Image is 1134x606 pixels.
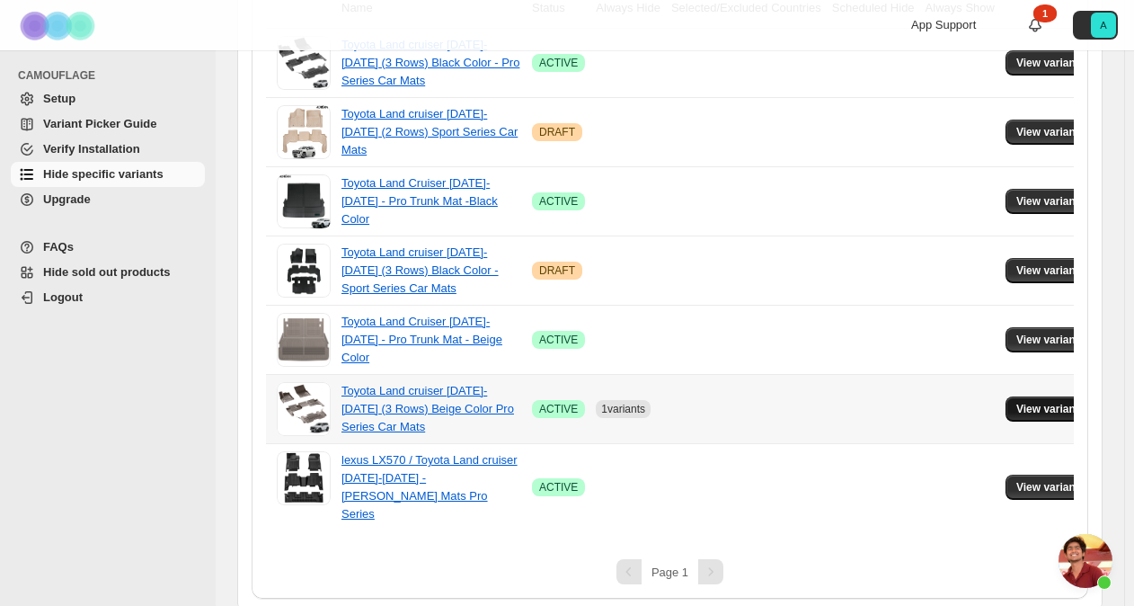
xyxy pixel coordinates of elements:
[539,125,575,139] span: DRAFT
[1016,263,1085,278] span: View variants
[1016,56,1085,70] span: View variants
[43,142,140,156] span: Verify Installation
[1016,402,1085,416] span: View variants
[911,18,976,31] span: App Support
[277,382,331,436] img: Toyota Land cruiser 2022-2025 (3 Rows) Beige Color Pro Series Car Mats
[1006,327,1096,352] button: View variants
[11,187,205,212] a: Upgrade
[1026,16,1044,34] a: 1
[1100,20,1107,31] text: A
[1016,480,1085,495] span: View variants
[1006,258,1096,283] button: View variants
[1006,475,1096,500] button: View variants
[11,285,205,310] a: Logout
[43,290,83,304] span: Logout
[341,315,502,364] a: Toyota Land Cruiser [DATE]-[DATE] - Pro Trunk Mat - Beige Color
[1073,11,1118,40] button: Avatar with initials A
[1091,13,1116,38] span: Avatar with initials A
[1006,189,1096,214] button: View variants
[11,260,205,285] a: Hide sold out products
[341,384,514,433] a: Toyota Land cruiser [DATE]-[DATE] (3 Rows) Beige Color Pro Series Car Mats
[11,235,205,260] a: FAQs
[341,107,518,156] a: Toyota Land cruiser [DATE]-[DATE] (2 Rows) Sport Series Car Mats
[43,192,91,206] span: Upgrade
[277,244,331,298] img: Toyota Land cruiser 2022-2024 (3 Rows) Black Color - Sport Series Car Mats
[539,194,578,209] span: ACTIVE
[1059,534,1112,588] div: Open chat
[279,105,330,159] img: Toyota Land cruiser 2022-2024 (2 Rows) Sport Series Car Mats
[341,176,498,226] a: Toyota Land Cruiser [DATE]-[DATE] - Pro Trunk Mat -Black Color
[539,402,578,416] span: ACTIVE
[11,111,205,137] a: Variant Picker Guide
[1016,333,1085,347] span: View variants
[539,263,575,278] span: DRAFT
[539,56,578,70] span: ACTIVE
[277,451,331,505] img: lexus LX570 / Toyota Land cruiser 2012-2021 - Adrian Car Mats Pro Series
[11,86,205,111] a: Setup
[11,162,205,187] a: Hide specific variants
[1016,125,1085,139] span: View variants
[341,453,518,521] a: lexus LX570 / Toyota Land cruiser [DATE]-[DATE] - [PERSON_NAME] Mats Pro Series
[266,559,1074,584] nav: Pagination
[43,240,74,254] span: FAQs
[341,38,519,87] a: Toyota Land cruiser [DATE]-[DATE] (3 Rows) Black Color - Pro Series Car Mats
[1016,194,1085,209] span: View variants
[18,68,207,83] span: CAMOUFLAGE
[43,92,75,105] span: Setup
[1006,397,1096,422] button: View variants
[1006,120,1096,145] button: View variants
[1033,4,1057,22] div: 1
[43,265,171,279] span: Hide sold out products
[43,167,164,181] span: Hide specific variants
[1006,50,1096,76] button: View variants
[11,137,205,162] a: Verify Installation
[277,313,331,367] img: Toyota Land Cruiser 2022-2025 - Pro Trunk Mat - Beige Color
[14,1,104,50] img: Camouflage
[277,174,331,228] img: Toyota Land Cruiser 2022-2025 - Pro Trunk Mat -Black Color
[341,245,499,295] a: Toyota Land cruiser [DATE]-[DATE] (3 Rows) Black Color - Sport Series Car Mats
[539,480,578,495] span: ACTIVE
[539,333,578,347] span: ACTIVE
[43,117,156,130] span: Variant Picker Guide
[601,403,645,415] span: 1 variants
[651,566,688,579] span: Page 1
